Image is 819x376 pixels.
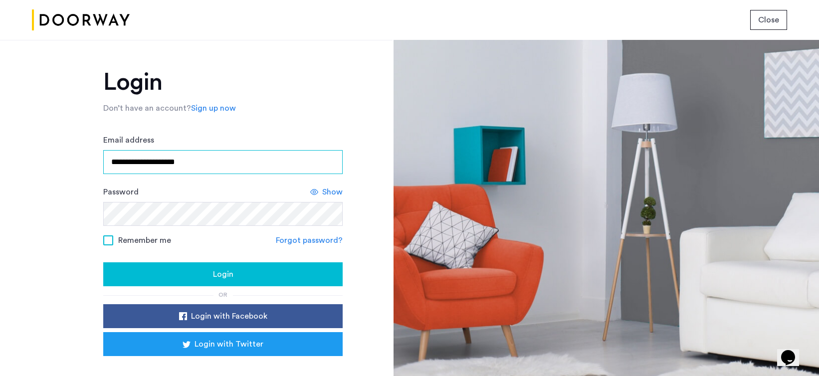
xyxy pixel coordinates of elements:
[195,338,263,350] span: Login with Twitter
[758,14,779,26] span: Close
[750,10,787,30] button: button
[191,102,236,114] a: Sign up now
[103,262,343,286] button: button
[213,268,233,280] span: Login
[218,292,227,298] span: or
[777,336,809,366] iframe: chat widget
[103,332,343,356] button: button
[103,134,154,146] label: Email address
[118,234,171,246] span: Remember me
[103,186,139,198] label: Password
[322,186,343,198] span: Show
[191,310,267,322] span: Login with Facebook
[103,104,191,112] span: Don’t have an account?
[32,1,130,39] img: logo
[276,234,343,246] a: Forgot password?
[103,304,343,328] button: button
[103,70,343,94] h1: Login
